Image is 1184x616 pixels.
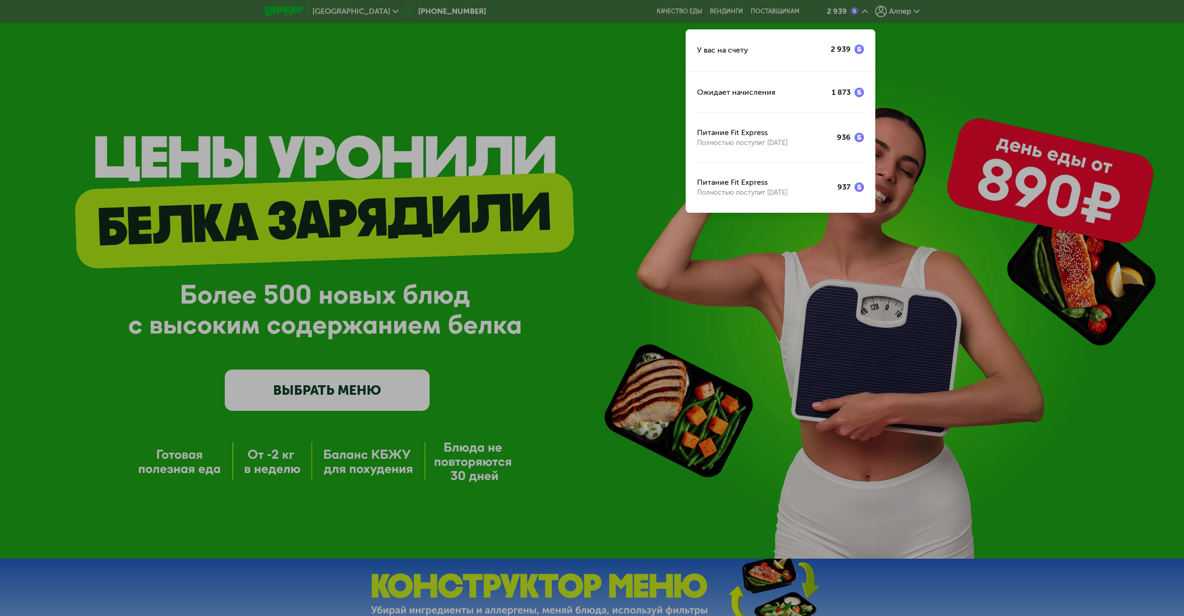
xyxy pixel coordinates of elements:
[697,45,748,56] div: У вас на счету
[697,138,788,148] span: Полностью поступит [DATE]
[697,188,788,198] span: Полностью поступит [DATE]
[837,183,851,191] div: 937
[831,45,851,53] div: 2 939
[697,127,788,148] div: Питание Fit Express
[837,134,851,141] div: 936
[832,89,851,96] div: 1 873
[697,177,788,198] div: Питание Fit Express
[697,87,775,98] div: Ожидает начисления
